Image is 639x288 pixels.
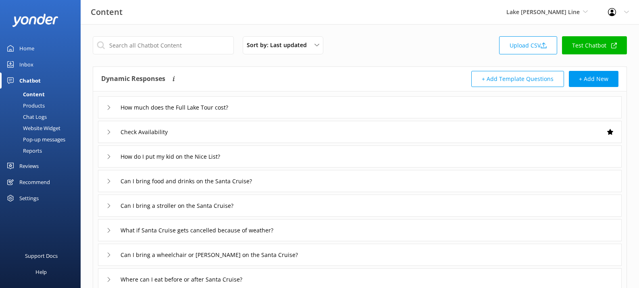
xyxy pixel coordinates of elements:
[506,8,580,16] span: Lake [PERSON_NAME] Line
[19,56,33,73] div: Inbox
[93,36,234,54] input: Search all Chatbot Content
[5,134,81,145] a: Pop-up messages
[569,71,618,87] button: + Add New
[19,190,39,206] div: Settings
[247,41,312,50] span: Sort by: Last updated
[19,174,50,190] div: Recommend
[5,145,42,156] div: Reports
[5,145,81,156] a: Reports
[5,100,81,111] a: Products
[5,122,60,134] div: Website Widget
[5,122,81,134] a: Website Widget
[5,100,45,111] div: Products
[5,111,47,122] div: Chat Logs
[12,14,58,27] img: yonder-white-logo.png
[499,36,557,54] a: Upload CSV
[19,40,34,56] div: Home
[562,36,627,54] a: Test Chatbot
[5,111,81,122] a: Chat Logs
[5,134,65,145] div: Pop-up messages
[35,264,47,280] div: Help
[5,89,81,100] a: Content
[25,248,58,264] div: Support Docs
[101,71,165,87] h4: Dynamic Responses
[471,71,564,87] button: + Add Template Questions
[5,89,45,100] div: Content
[91,6,123,19] h3: Content
[19,158,39,174] div: Reviews
[19,73,41,89] div: Chatbot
